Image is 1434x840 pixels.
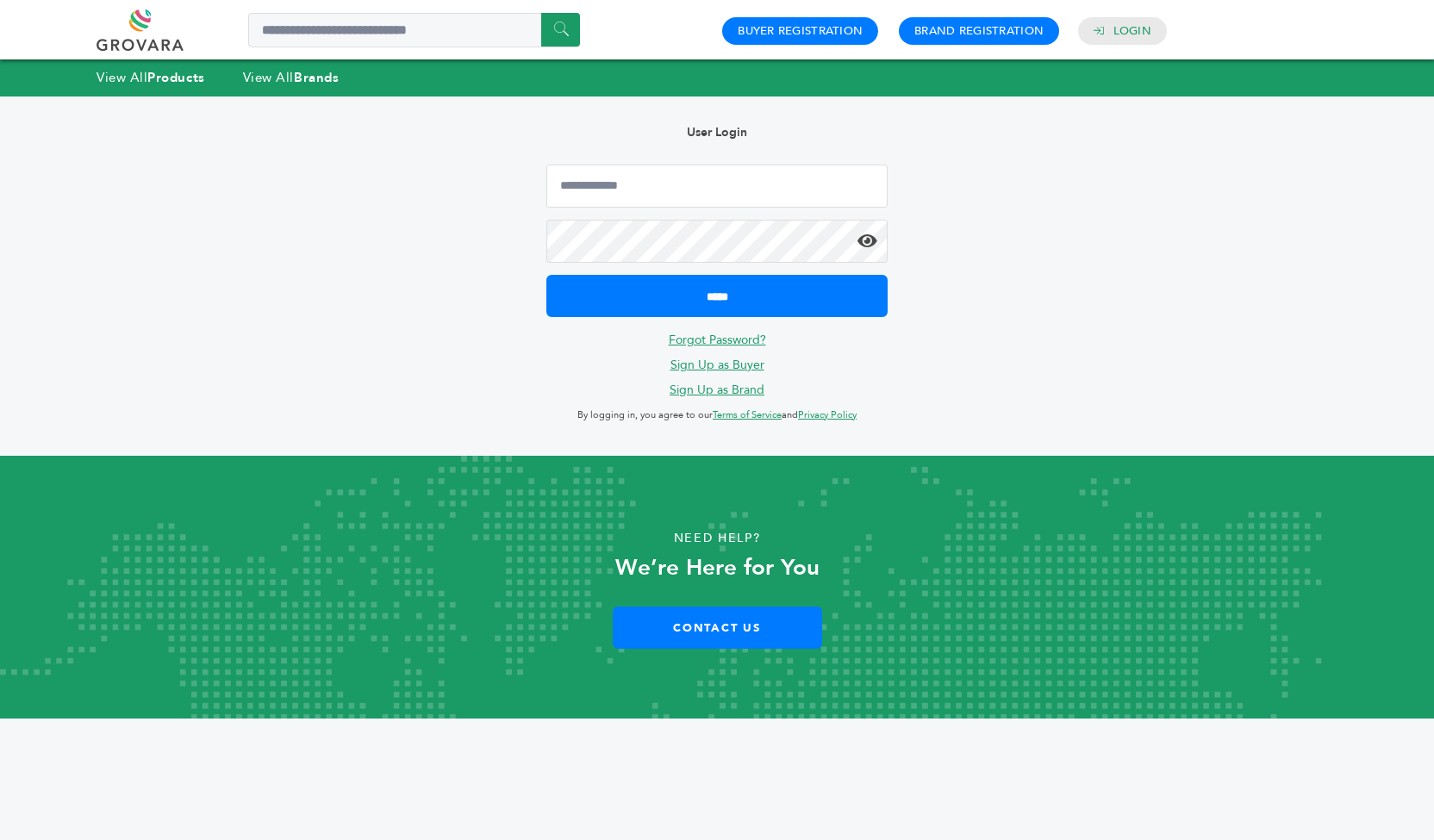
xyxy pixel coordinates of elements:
[546,220,888,263] input: Password
[669,332,766,348] a: Forgot Password?
[670,357,764,373] a: Sign Up as Buyer
[613,607,822,649] a: Contact Us
[738,23,863,39] a: Buyer Registration
[1113,23,1151,39] a: Login
[147,69,204,86] strong: Products
[670,382,764,398] a: Sign Up as Brand
[97,69,205,86] a: View AllProducts
[248,13,580,47] input: Search a product or brand...
[914,23,1044,39] a: Brand Registration
[798,408,857,421] a: Privacy Policy
[687,124,747,140] b: User Login
[294,69,339,86] strong: Brands
[72,526,1362,551] p: Need Help?
[546,165,888,208] input: Email Address
[243,69,340,86] a: View AllBrands
[546,405,888,426] p: By logging in, you agree to our and
[713,408,782,421] a: Terms of Service
[615,552,820,583] strong: We’re Here for You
